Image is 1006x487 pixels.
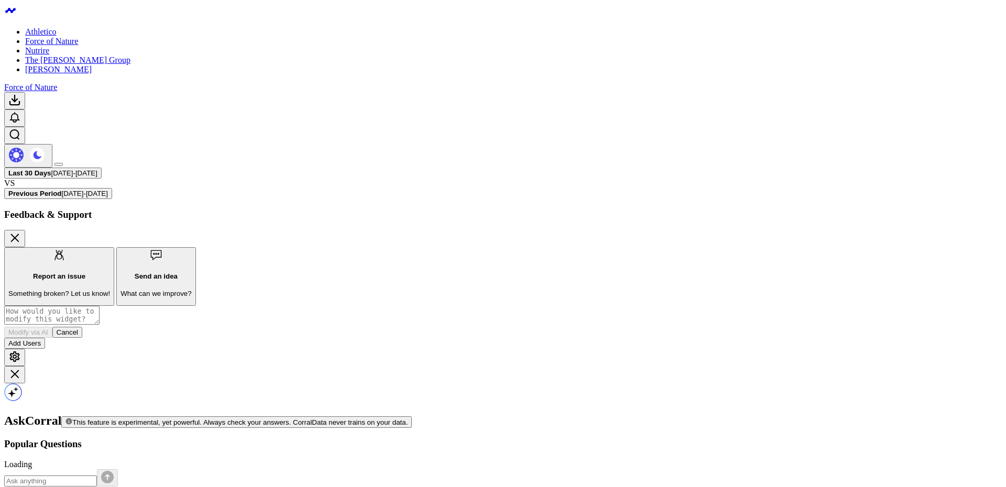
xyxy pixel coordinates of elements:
[4,247,114,306] button: Report an issue Something broken? Let us know!
[4,179,1002,188] div: VS
[25,37,78,46] a: Force of Nature
[4,414,61,427] span: AskCorral
[52,327,83,338] button: Cancel
[116,247,196,306] button: Send an idea What can we improve?
[4,327,52,338] button: Modify via AI
[8,290,110,297] p: Something broken? Let us know!
[51,169,97,177] span: [DATE] - [DATE]
[25,46,49,55] a: Nutrire
[4,168,102,179] button: Last 30 Days[DATE]-[DATE]
[25,65,92,74] a: [PERSON_NAME]
[4,188,112,199] button: Previous Period[DATE]-[DATE]
[4,209,1002,220] h3: Feedback & Support
[4,460,1002,469] div: Loading
[4,438,1002,450] h3: Popular Questions
[25,27,57,36] a: Athletico
[121,272,192,280] h4: Send an idea
[61,416,412,428] button: This feature is experimental, yet powerful. Always check your answers. CorralData never trains on...
[4,475,97,486] input: Ask anything
[8,272,110,280] h4: Report an issue
[4,338,45,349] button: Add Users
[72,418,408,426] span: This feature is experimental, yet powerful. Always check your answers. CorralData never trains on...
[4,127,25,144] button: Open search
[25,56,130,64] a: The [PERSON_NAME] Group
[121,290,192,297] p: What can we improve?
[4,83,57,92] a: Force of Nature
[61,190,107,197] span: [DATE] - [DATE]
[8,190,61,197] b: Previous Period
[8,169,51,177] b: Last 30 Days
